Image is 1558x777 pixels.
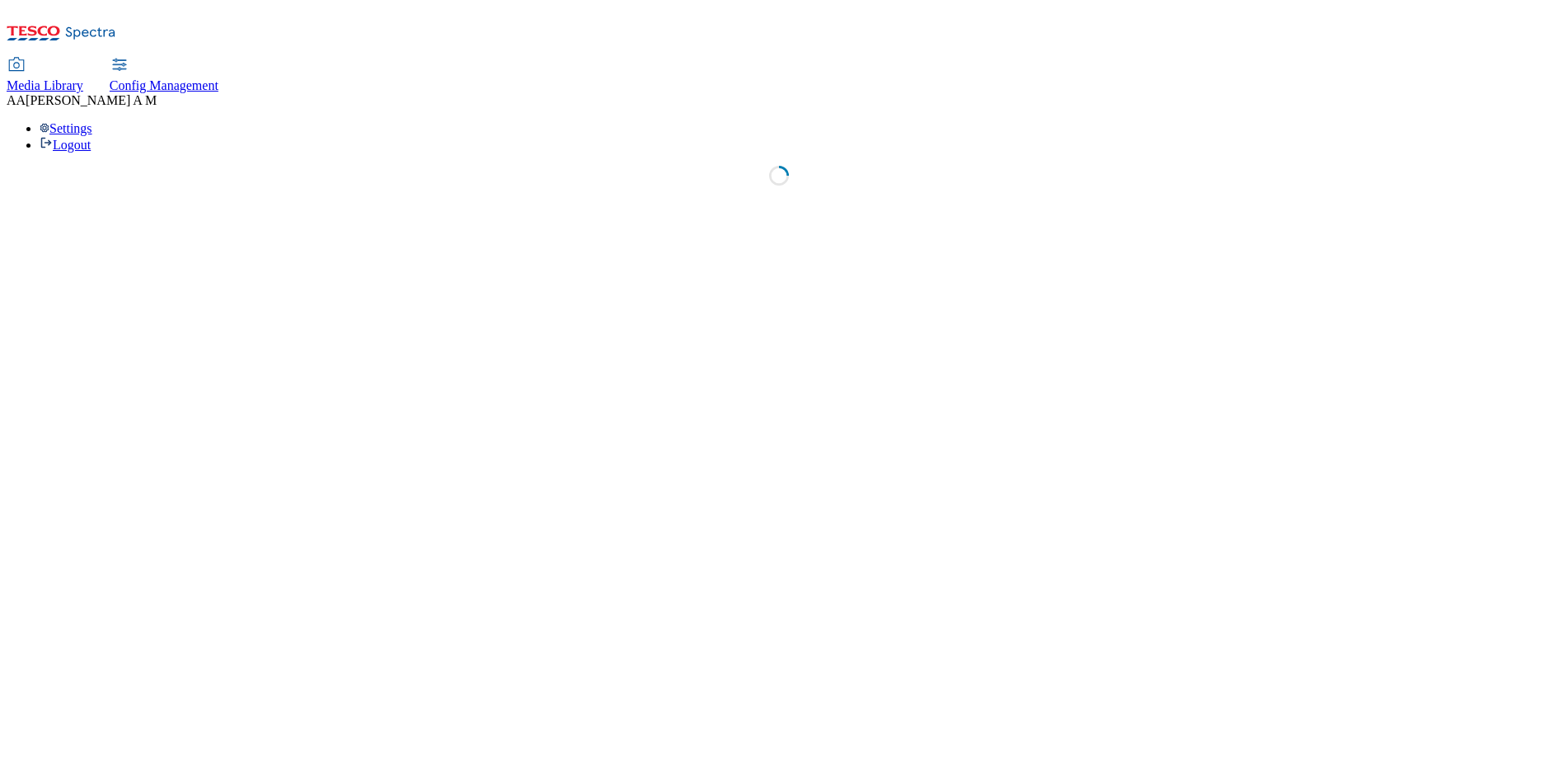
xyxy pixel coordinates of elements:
span: Media Library [7,78,83,92]
span: Config Management [110,78,218,92]
span: AA [7,93,26,107]
a: Logout [40,138,91,152]
a: Config Management [110,59,218,93]
a: Media Library [7,59,83,93]
span: [PERSON_NAME] A M [26,93,157,107]
a: Settings [40,121,92,135]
